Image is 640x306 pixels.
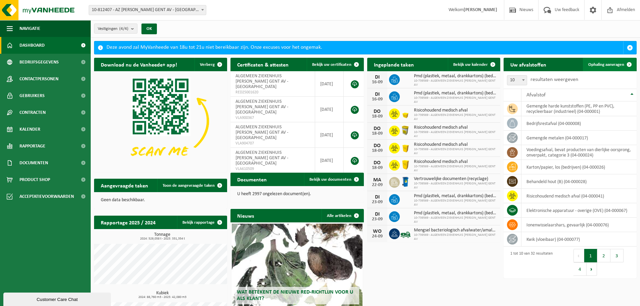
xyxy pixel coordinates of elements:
td: [DATE] [315,148,344,173]
span: Pmd (plastiek, metaal, drankkartons) (bedrijven) [414,74,497,79]
td: kwik (vloeibaar) (04-000077) [521,232,637,247]
span: Bekijk uw kalender [453,62,488,67]
img: LP-SB-00045-CRB-21 [400,125,411,136]
div: 16-09 [371,80,384,85]
button: 4 [573,262,587,276]
span: Pmd (plastiek, metaal, drankkartons) (bedrijven) [414,193,497,199]
div: DI [371,194,384,200]
a: Ophaling aanvragen [583,58,636,71]
span: ALGEMEEN ZIEKENHUIS [PERSON_NAME] GENT AV - [GEOGRAPHIC_DATA] [236,150,288,166]
button: Next [587,262,597,276]
button: 2 [597,249,610,262]
span: 10 [507,75,527,85]
a: Bekijk rapportage [177,216,226,229]
img: WB-0240-HPE-BE-09 [400,176,411,187]
div: DO [371,109,384,114]
span: Kalender [19,121,40,138]
span: 10-812407 - AZ JAN PALFIJN GENT AV - GENT [89,5,206,15]
span: Pmd (plastiek, metaal, drankkartons) (bedrijven) [414,211,497,216]
h3: Tonnage [97,232,227,241]
label: resultaten weergeven [530,77,578,82]
span: 10-739569 - ALGEMEEN ZIEKENHUIS [PERSON_NAME] GENT AV [414,182,497,190]
span: 2024: 529,058 t - 2025: 331,354 t [97,237,227,241]
td: elektronische apparatuur - overige (OVE) (04-000067) [521,203,637,218]
span: Bekijk uw documenten [309,177,351,182]
span: 2024: 88,760 m3 - 2025: 42,080 m3 [97,296,227,299]
span: Risicohoudend medisch afval [414,108,497,113]
td: behandeld hout (B) (04-000028) [521,174,637,189]
span: Ophaling aanvragen [588,62,624,67]
span: Navigatie [19,20,40,37]
h2: Uw afvalstoffen [504,58,553,71]
h2: Aangevraagde taken [94,179,155,192]
span: 10-739569 - ALGEMEEN ZIEKENHUIS [PERSON_NAME] GENT AV [414,199,497,207]
span: Risicohoudend medisch afval [414,125,497,130]
div: DO [371,143,384,148]
td: [DATE] [315,97,344,122]
button: Vestigingen(4/4) [94,24,137,34]
div: 23-09 [371,217,384,222]
span: ALGEMEEN ZIEKENHUIS [PERSON_NAME] GENT AV - [GEOGRAPHIC_DATA] [236,74,288,89]
span: Toon de aangevraagde taken [163,183,215,188]
span: ALGEMEEN ZIEKENHUIS [PERSON_NAME] GENT AV - [GEOGRAPHIC_DATA] [236,99,288,115]
p: U heeft 2997 ongelezen document(en). [237,192,357,196]
div: DI [371,212,384,217]
img: LP-SB-00030-HPE-22 [400,107,411,119]
td: gemengde metalen (04-000017) [521,131,637,145]
div: DO [371,126,384,131]
span: VLA900367 [236,115,310,121]
span: Vestigingen [98,24,128,34]
td: voedingsafval, bevat producten van dierlijke oorsprong, onverpakt, categorie 3 (04-000024) [521,145,637,160]
img: LP-SB-00060-HPE-22 [400,159,411,170]
span: Documenten [19,155,48,171]
td: gemengde harde kunststoffen (PE, PP en PVC), recycleerbaar (industrieel) (04-000001) [521,101,637,116]
button: Previous [573,249,584,262]
span: 10-739569 - ALGEMEEN ZIEKENHUIS [PERSON_NAME] GENT AV [414,79,497,87]
img: Download de VHEPlus App [94,71,227,171]
iframe: chat widget [3,291,112,306]
h2: Download nu de Vanheede+ app! [94,58,184,71]
button: OK [141,24,157,34]
span: Acceptatievoorwaarden [19,188,74,205]
span: 10-739569 - ALGEMEEN ZIEKENHUIS [PERSON_NAME] GENT AV [414,96,497,104]
span: Contracten [19,104,46,121]
span: 10-739569 - ALGEMEEN ZIEKENHUIS [PERSON_NAME] GENT AV [414,147,497,156]
div: MA [371,177,384,183]
span: 10-739569 - ALGEMEEN ZIEKENHUIS [PERSON_NAME] GENT AV [414,113,497,121]
a: Toon de aangevraagde taken [157,179,226,192]
span: Gebruikers [19,87,45,104]
button: 3 [610,249,624,262]
td: [DATE] [315,71,344,97]
span: Verberg [200,62,215,67]
h2: Rapportage 2025 / 2024 [94,216,162,229]
h2: Nieuws [230,209,261,222]
div: DO [371,160,384,166]
span: ALGEMEEN ZIEKENHUIS [PERSON_NAME] GENT AV - [GEOGRAPHIC_DATA] [236,125,288,140]
span: Contactpersonen [19,71,58,87]
span: Risicohoudend medisch afval [414,159,497,165]
div: DI [371,92,384,97]
span: Mengsel bacteriologisch afvalwater/amalgaanscheider [414,228,497,233]
count: (4/4) [119,27,128,31]
span: Risicohoudend medisch afval [414,142,497,147]
div: 22-09 [371,183,384,187]
button: Verberg [195,58,226,71]
img: LP-SB-00050-HPE-22 [400,142,411,153]
p: Geen data beschikbaar. [101,198,220,203]
a: Alle artikelen [322,209,363,222]
td: karton/papier, los (bedrijven) (04-000026) [521,160,637,174]
div: 1 tot 10 van 32 resultaten [507,248,553,276]
a: Bekijk uw certificaten [307,58,363,71]
button: 1 [584,249,597,262]
div: 16-09 [371,97,384,102]
h2: Ingeplande taken [367,58,421,71]
div: Deze avond zal MyVanheede van 18u tot 21u niet bereikbaar zijn. Onze excuses voor het ongemak. [106,41,623,54]
span: Bedrijfsgegevens [19,54,59,71]
strong: [PERSON_NAME] [464,7,497,12]
span: Wat betekent de nieuwe RED-richtlijn voor u als klant? [237,290,353,301]
div: 18-09 [371,148,384,153]
span: Product Shop [19,171,50,188]
td: bedrijfsrestafval (04-000008) [521,116,637,131]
